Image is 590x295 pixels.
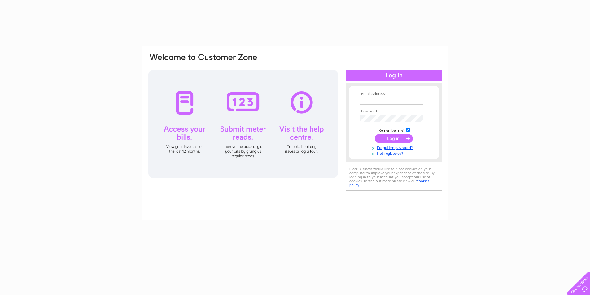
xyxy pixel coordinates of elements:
[375,134,413,143] input: Submit
[346,164,442,191] div: Clear Business would like to place cookies on your computer to improve your experience of the sit...
[360,144,430,150] a: Forgotten password?
[358,127,430,133] td: Remember me?
[360,150,430,156] a: Not registered?
[358,92,430,96] th: Email Address:
[358,109,430,114] th: Password:
[349,179,429,187] a: cookies policy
